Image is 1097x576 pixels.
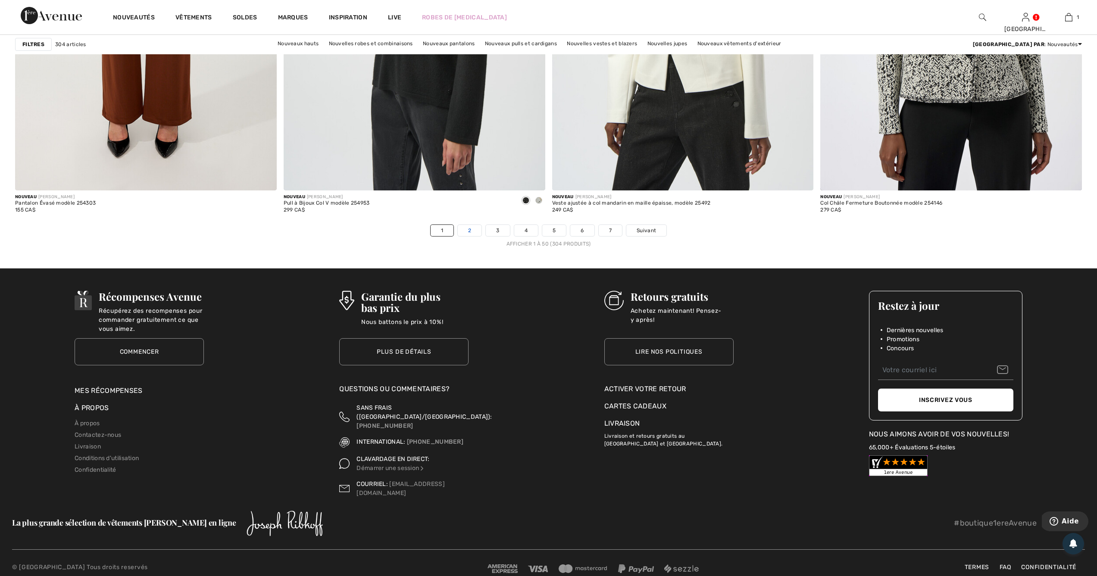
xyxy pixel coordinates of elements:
span: Suivant [637,227,656,234]
a: Nouveaux hauts [273,38,323,49]
div: Black [519,194,532,208]
span: 249 CA$ [552,207,573,213]
span: 279 CA$ [820,207,841,213]
strong: [GEOGRAPHIC_DATA] par [973,41,1044,47]
img: Garantie du plus bas prix [339,291,354,310]
a: 65,000+ Évaluations 5-étoiles [869,444,956,451]
img: Joseph Ribkoff [247,511,323,536]
p: Livraison et retours gratuits au [GEOGRAPHIC_DATA] et [GEOGRAPHIC_DATA]. [604,429,734,448]
h3: Récompenses Avenue [99,291,204,302]
p: Récupérez des recompenses pour commander gratuitement ce que vous aimez. [99,306,204,324]
a: 5 [542,225,566,236]
img: Contact us [339,479,350,498]
p: Achetez maintenant! Pensez-y après! [631,306,734,324]
h3: Retours gratuits [631,291,734,302]
a: Se connecter [1022,13,1029,21]
a: Lire nos politiques [604,338,734,365]
a: 4 [514,225,538,236]
a: 3 [486,225,509,236]
a: Nouvelles robes et combinaisons [325,38,417,49]
img: Amex [488,564,517,573]
div: [GEOGRAPHIC_DATA] [1004,25,1047,34]
span: Inspiration [329,14,367,23]
p: © [GEOGRAPHIC_DATA] Tous droits reservés [12,563,370,572]
div: [PERSON_NAME] [284,194,370,200]
a: Nouveaux pantalons [419,38,479,49]
img: International [339,437,350,448]
a: 1 [1047,12,1090,22]
a: Démarrer une session [356,464,425,472]
div: : Nouveautés [973,40,1082,48]
span: SANS FRAIS ([GEOGRAPHIC_DATA]/[GEOGRAPHIC_DATA]): [356,404,492,420]
a: Commencer [75,338,204,365]
div: Afficher 1 à 50 (304 produits) [15,240,1082,248]
div: Pull à Bijoux Col V modèle 254953 [284,200,370,206]
div: [PERSON_NAME] [15,194,96,200]
a: 1 [431,225,453,236]
a: Mes récompenses [75,386,143,395]
img: 1ère Avenue [21,7,82,24]
span: Nouveau [552,194,574,199]
div: Nous aimons avoir de vos nouvelles! [869,429,1022,439]
a: Nouveautés [113,14,155,23]
img: Mon panier [1065,12,1072,22]
a: Nouveaux pulls et cardigans [481,38,561,49]
a: Soldes [233,14,257,23]
iframe: Ouvre un widget dans lequel vous pouvez trouver plus d’informations [1042,511,1088,533]
img: Récompenses Avenue [75,291,92,310]
img: Sans Frais (Canada/EU) [339,403,350,430]
img: recherche [979,12,986,22]
p: #boutique1ereAvenue [954,517,1037,529]
a: [PHONE_NUMBER] [356,422,413,430]
img: Mastercard [559,564,608,573]
div: Veste ajustée à col mandarin en maille épaisse, modèle 25492 [552,200,711,206]
span: 299 CA$ [284,207,305,213]
span: 1 [1077,13,1079,21]
div: [PERSON_NAME] [820,194,942,200]
a: Nouvelles jupes [643,38,692,49]
img: Sezzle [664,564,699,573]
a: Nouveaux vêtements d'extérieur [693,38,786,49]
a: 2 [458,225,481,236]
span: La plus grande sélection de vêtements [PERSON_NAME] en ligne [12,517,236,528]
img: Clavardage en direct [339,455,350,473]
a: Termes [960,563,994,572]
a: FAQ [995,563,1016,572]
a: Vêtements [175,14,212,23]
h3: Garantie du plus bas prix [361,291,469,313]
nav: Page navigation [15,224,1082,248]
div: Light grey melange [532,194,545,208]
h3: Restez à jour [878,300,1013,311]
div: Cartes Cadeaux [604,401,734,411]
span: 155 CA$ [15,207,35,213]
div: Col Châle Fermeture Boutonnée modèle 254146 [820,200,942,206]
img: Visa [528,566,548,572]
input: Votre courriel ici [878,361,1013,380]
div: [PERSON_NAME] [552,194,711,200]
a: Plus de détails [339,338,469,365]
a: Livraison [75,443,101,450]
a: À propos [75,420,100,427]
a: Activer votre retour [604,384,734,394]
a: Confidentialité [1017,563,1081,572]
strong: Filtres [22,40,44,48]
a: Conditions d'utilisation [75,455,139,462]
span: Nouveau [284,194,305,199]
img: Customer Reviews [869,455,928,476]
span: COURRIEL: [356,480,388,488]
a: Suivant [626,225,666,236]
span: Concours [887,344,914,353]
span: Dernières nouvelles [887,326,944,335]
div: Pantalon Évasé modèle 254303 [15,200,96,206]
a: [EMAIL_ADDRESS][DOMAIN_NAME] [356,480,445,497]
img: Clavardage en direct [419,465,425,471]
span: Promotions [887,335,919,344]
a: Live [388,13,401,22]
a: Confidentialité [75,466,116,473]
span: CLAVARDAGE EN DIRECT: [356,455,429,463]
img: Paypal [618,564,654,573]
div: Questions ou commentaires? [339,384,469,399]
